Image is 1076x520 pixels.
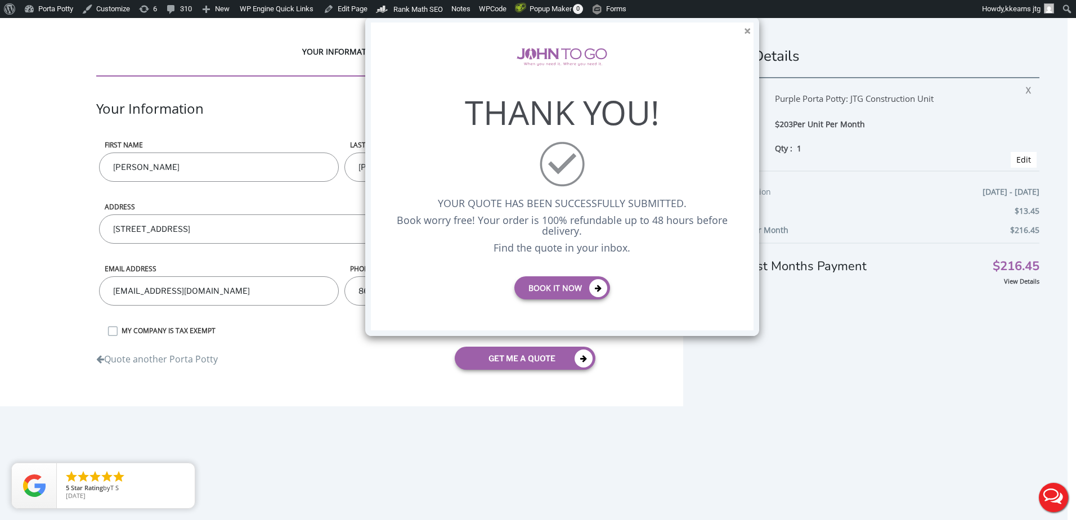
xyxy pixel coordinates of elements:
[88,470,102,483] li: 
[77,470,90,483] li: 
[396,94,728,131] h2: THANK YOU!
[1005,5,1041,13] span: kkearns jtg
[66,491,86,500] span: [DATE]
[112,470,125,483] li: 
[517,48,607,66] img: logo of viptogo
[66,485,186,492] span: by
[71,483,103,492] span: Star Rating
[514,276,610,299] a: Book it now
[396,243,728,254] h4: Find the quote in your inbox.
[23,474,46,497] img: Review Rating
[396,198,728,209] h4: YOUR QUOTE HAS BEEN SUCCESSFULLY SUBMITTED.
[396,215,728,237] h4: Book worry free! Your order is 100% refundable up to 48 hours before delivery.
[65,470,78,483] li: 
[540,142,585,187] img: Completed
[744,25,751,37] button: ×
[66,483,69,492] span: 5
[393,5,443,14] span: Rank Math SEO
[110,483,119,492] span: T S
[573,4,583,14] span: 0
[1031,475,1076,520] button: Live Chat
[100,470,114,483] li: 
